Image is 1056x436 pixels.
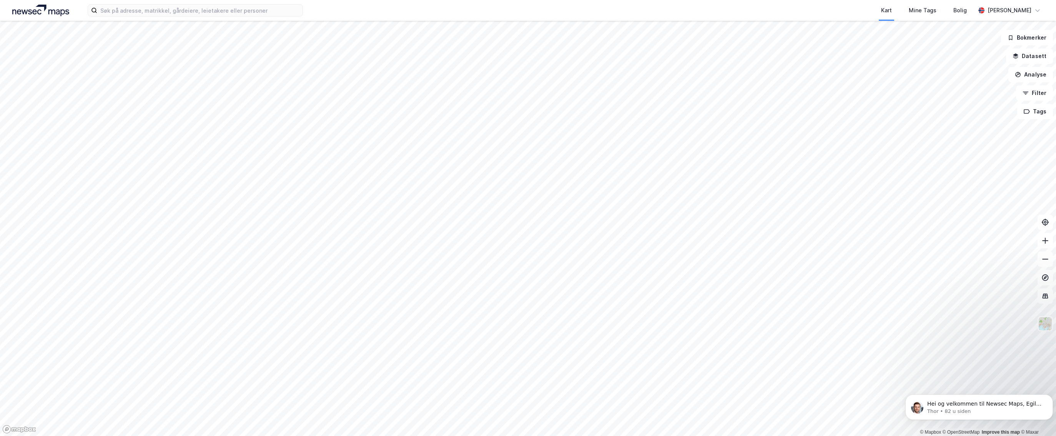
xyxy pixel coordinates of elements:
[1038,316,1053,331] img: Z
[1017,104,1053,119] button: Tags
[12,5,69,16] img: logo.a4113a55bc3d86da70a041830d287a7e.svg
[909,6,936,15] div: Mine Tags
[881,6,892,15] div: Kart
[953,6,967,15] div: Bolig
[1008,67,1053,82] button: Analyse
[97,5,303,16] input: Søk på adresse, matrikkel, gårdeiere, leietakere eller personer
[1016,85,1053,101] button: Filter
[943,429,980,435] a: OpenStreetMap
[982,429,1020,435] a: Improve this map
[988,6,1031,15] div: [PERSON_NAME]
[1006,48,1053,64] button: Datasett
[1001,30,1053,45] button: Bokmerker
[920,429,941,435] a: Mapbox
[2,425,36,434] a: Mapbox homepage
[902,378,1056,432] iframe: Intercom notifications melding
